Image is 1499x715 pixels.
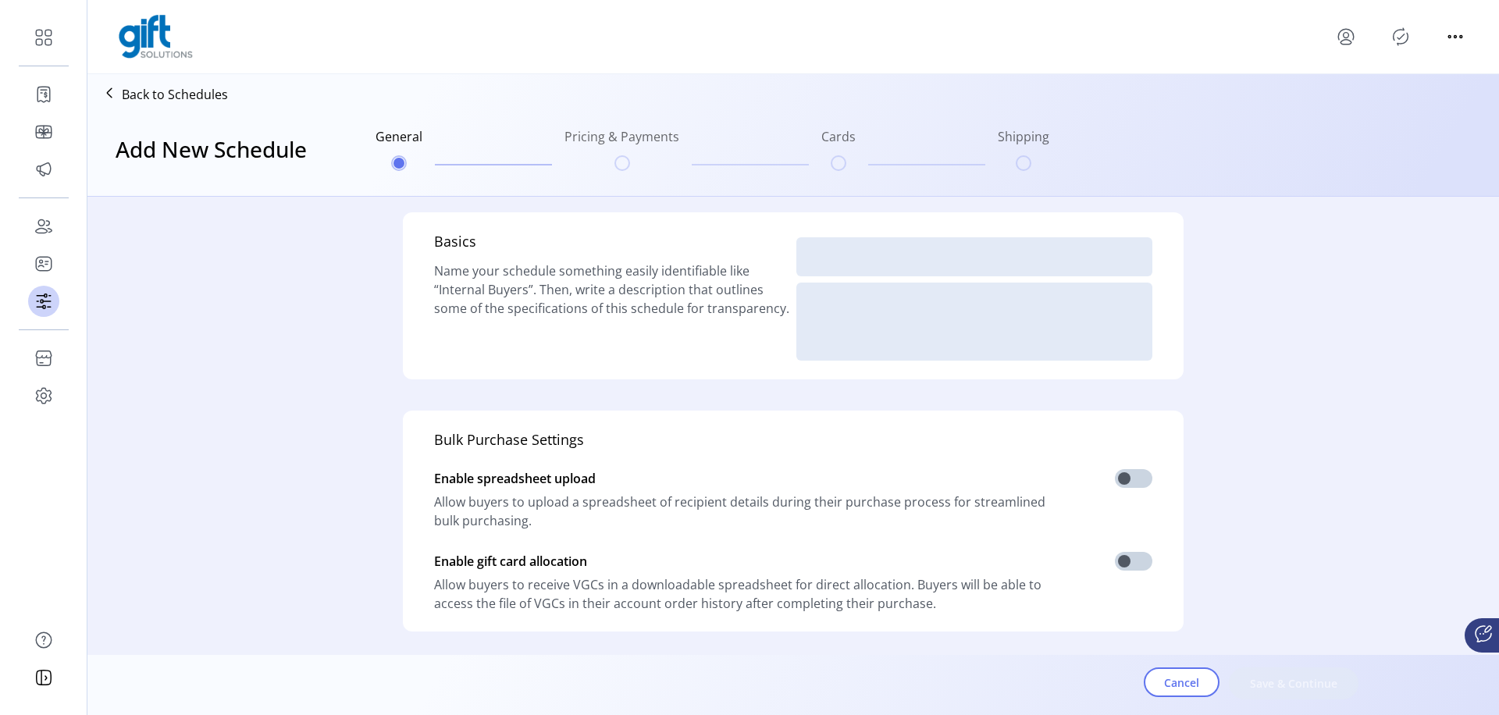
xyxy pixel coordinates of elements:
span: Cancel [1164,674,1199,691]
span: Enable gift card allocation [434,552,587,571]
button: menu [1333,24,1358,49]
img: logo [119,15,193,59]
h6: General [376,127,422,155]
h3: Add New Schedule [116,133,307,165]
span: Name your schedule something easily identifiable like “Internal Buyers”. Then, write a descriptio... [434,262,789,317]
button: Cancel [1144,667,1219,697]
h5: Bulk Purchase Settings [434,429,584,460]
span: Enable spreadsheet upload [434,469,596,488]
h5: Basics [434,231,790,261]
span: Allow buyers to upload a spreadsheet of recipient details during their purchase process for strea... [434,493,1059,530]
p: Back to Schedules [122,85,228,104]
button: menu [1443,24,1468,49]
button: Publisher Panel [1388,24,1413,49]
span: Allow buyers to receive VGCs in a downloadable spreadsheet for direct allocation. Buyers will be ... [434,575,1059,613]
